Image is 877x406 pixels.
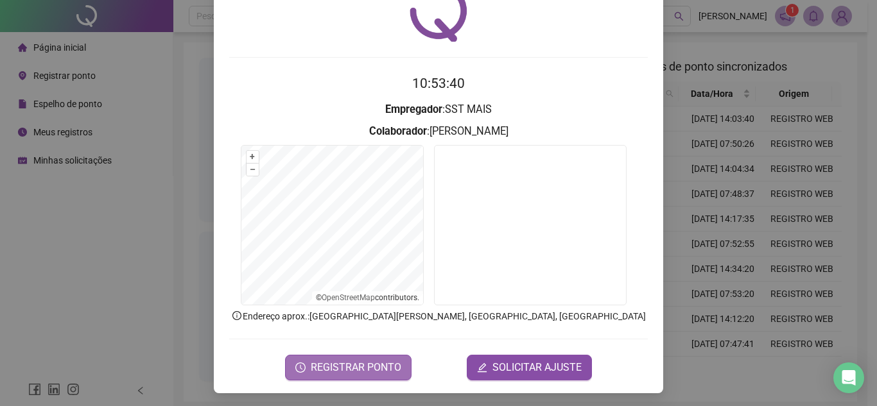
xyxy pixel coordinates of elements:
[247,164,259,176] button: –
[311,360,401,375] span: REGISTRAR PONTO
[229,123,648,140] h3: : [PERSON_NAME]
[412,76,465,91] time: 10:53:40
[229,101,648,118] h3: : SST MAIS
[285,355,412,380] button: REGISTRAR PONTO
[322,293,375,302] a: OpenStreetMap
[295,362,306,373] span: clock-circle
[492,360,582,375] span: SOLICITAR AJUSTE
[477,362,487,373] span: edit
[385,103,442,115] strong: Empregador
[369,125,427,137] strong: Colaborador
[833,362,864,393] div: Open Intercom Messenger
[231,310,243,321] span: info-circle
[247,151,259,163] button: +
[316,293,419,302] li: © contributors.
[467,355,592,380] button: editSOLICITAR AJUSTE
[229,309,648,323] p: Endereço aprox. : [GEOGRAPHIC_DATA][PERSON_NAME], [GEOGRAPHIC_DATA], [GEOGRAPHIC_DATA]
